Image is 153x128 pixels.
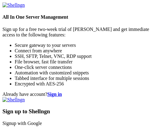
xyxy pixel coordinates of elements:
[15,43,151,48] li: Secure gateway to your servers
[15,48,151,54] li: Connect from anywhere
[15,76,151,81] li: Tabbed interface for multiple sessions
[15,65,151,70] li: One-click server connections
[2,97,25,103] img: Shellngn
[47,92,62,97] a: Sign in
[2,14,151,20] h4: All In One Server Management
[2,92,151,97] div: Already have account?
[2,121,42,126] a: Signup with Google
[2,2,25,8] img: Shellngn
[15,81,151,87] li: Encrypted with AES-256
[15,59,151,65] li: File browser, fast file transfer
[2,108,151,115] h3: Sign up to Shellngn
[15,70,151,76] li: Automation with customized snippets
[15,54,151,59] li: SSH, SFTP, Telnet, VNC, RDP support
[2,27,151,38] p: Sign up for a free two-week trial of [PERSON_NAME] and get immediate access to the following feat...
